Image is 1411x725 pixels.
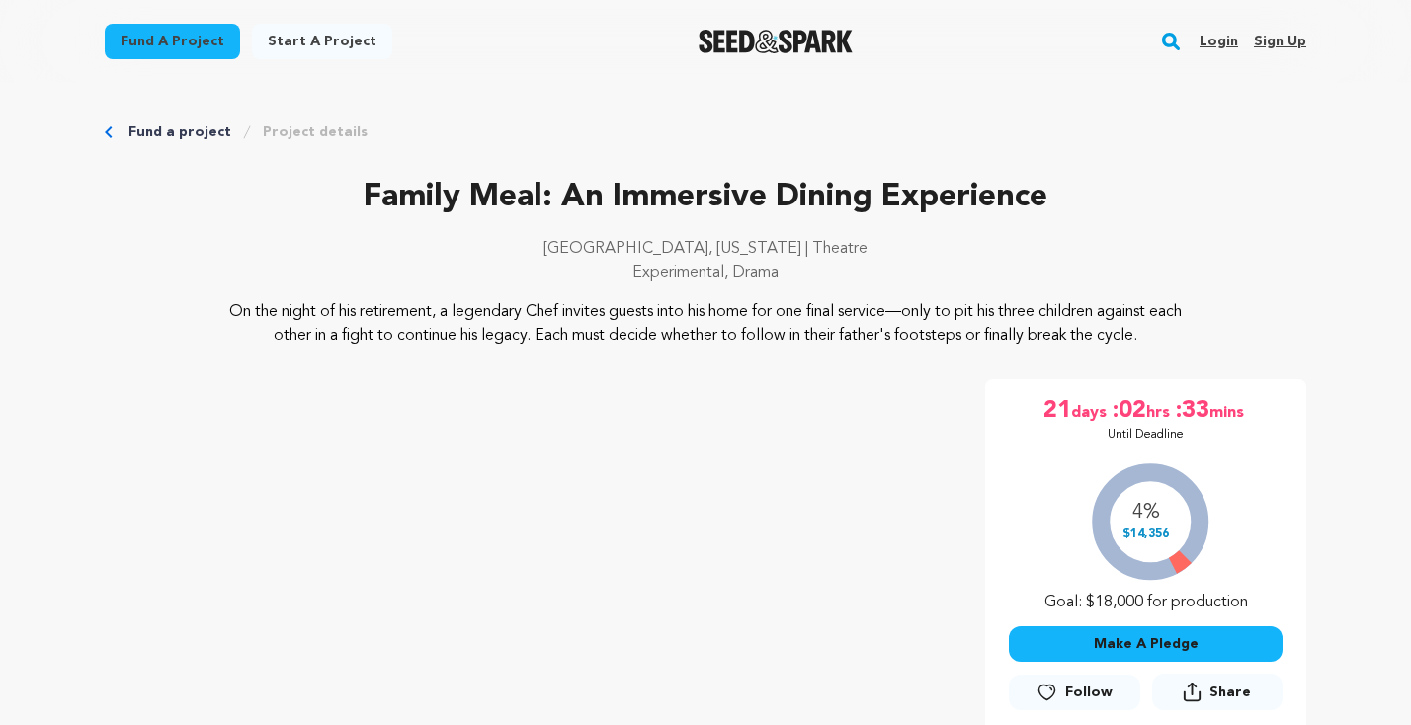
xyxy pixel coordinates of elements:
button: Make A Pledge [1009,626,1283,662]
button: Share [1152,674,1283,710]
span: Share [1209,683,1251,702]
a: Start a project [252,24,392,59]
span: days [1071,395,1111,427]
p: [GEOGRAPHIC_DATA], [US_STATE] | Theatre [105,237,1306,261]
a: Follow [1009,675,1139,710]
a: Fund a project [128,122,231,142]
span: mins [1209,395,1248,427]
a: Fund a project [105,24,240,59]
span: :02 [1111,395,1146,427]
p: On the night of his retirement, a legendary Chef invites guests into his home for one final servi... [225,300,1187,348]
div: Breadcrumb [105,122,1306,142]
a: Project details [263,122,368,142]
a: Login [1200,26,1238,57]
span: Share [1152,674,1283,718]
span: Follow [1065,683,1113,702]
img: Seed&Spark Logo Dark Mode [699,30,854,53]
span: 21 [1043,395,1071,427]
span: hrs [1146,395,1174,427]
p: Until Deadline [1108,427,1184,443]
p: Family Meal: An Immersive Dining Experience [105,174,1306,221]
a: Seed&Spark Homepage [699,30,854,53]
p: Experimental, Drama [105,261,1306,284]
a: Sign up [1254,26,1306,57]
span: :33 [1174,395,1209,427]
